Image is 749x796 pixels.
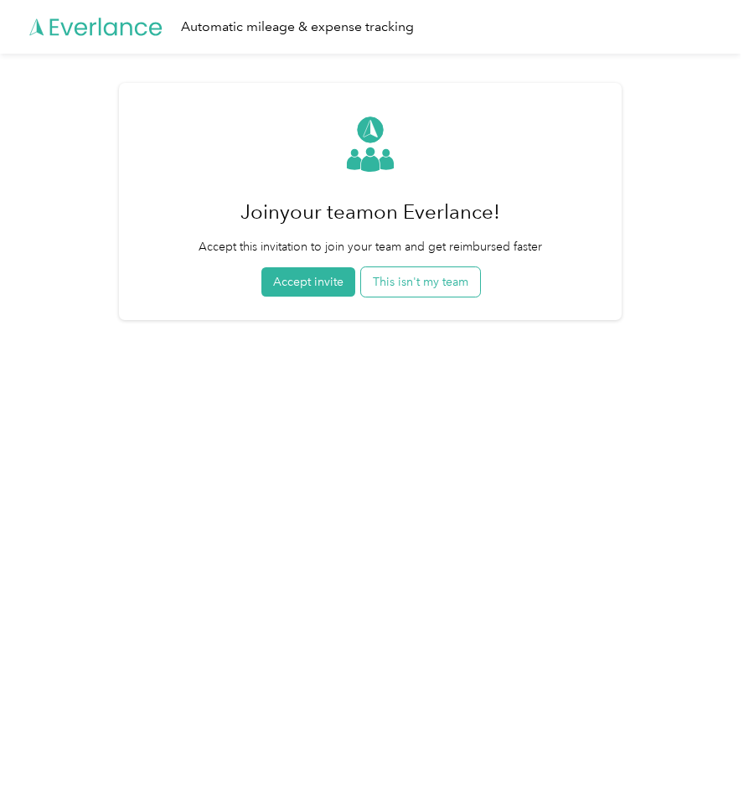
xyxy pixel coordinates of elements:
[199,238,542,256] p: Accept this invitation to join your team and get reimbursed faster
[361,267,480,297] button: This isn't my team
[199,192,542,232] h1: Join your team on Everlance!
[181,17,414,38] div: Automatic mileage & expense tracking
[655,702,749,796] iframe: Everlance-gr Chat Button Frame
[261,267,355,297] button: Accept invite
